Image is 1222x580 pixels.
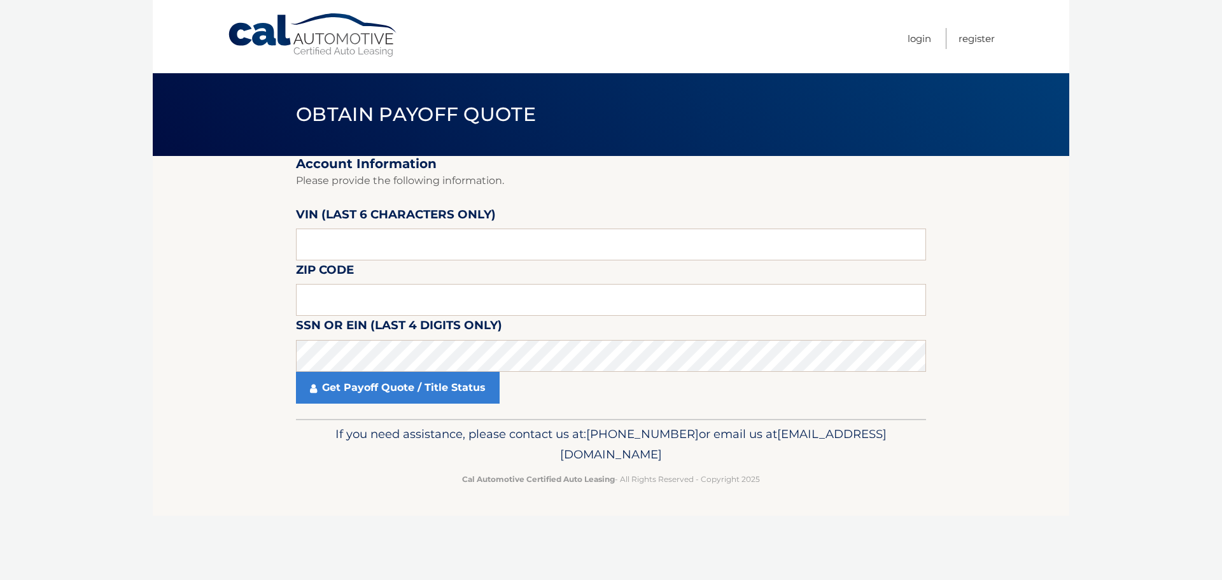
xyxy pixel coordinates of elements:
label: SSN or EIN (last 4 digits only) [296,316,502,339]
label: VIN (last 6 characters only) [296,205,496,229]
label: Zip Code [296,260,354,284]
p: If you need assistance, please contact us at: or email us at [304,424,918,465]
h2: Account Information [296,156,926,172]
p: Please provide the following information. [296,172,926,190]
p: - All Rights Reserved - Copyright 2025 [304,472,918,486]
a: Get Payoff Quote / Title Status [296,372,500,404]
strong: Cal Automotive Certified Auto Leasing [462,474,615,484]
a: Login [908,28,931,49]
span: Obtain Payoff Quote [296,103,536,126]
a: Cal Automotive [227,13,399,58]
a: Register [959,28,995,49]
span: [PHONE_NUMBER] [586,427,699,441]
